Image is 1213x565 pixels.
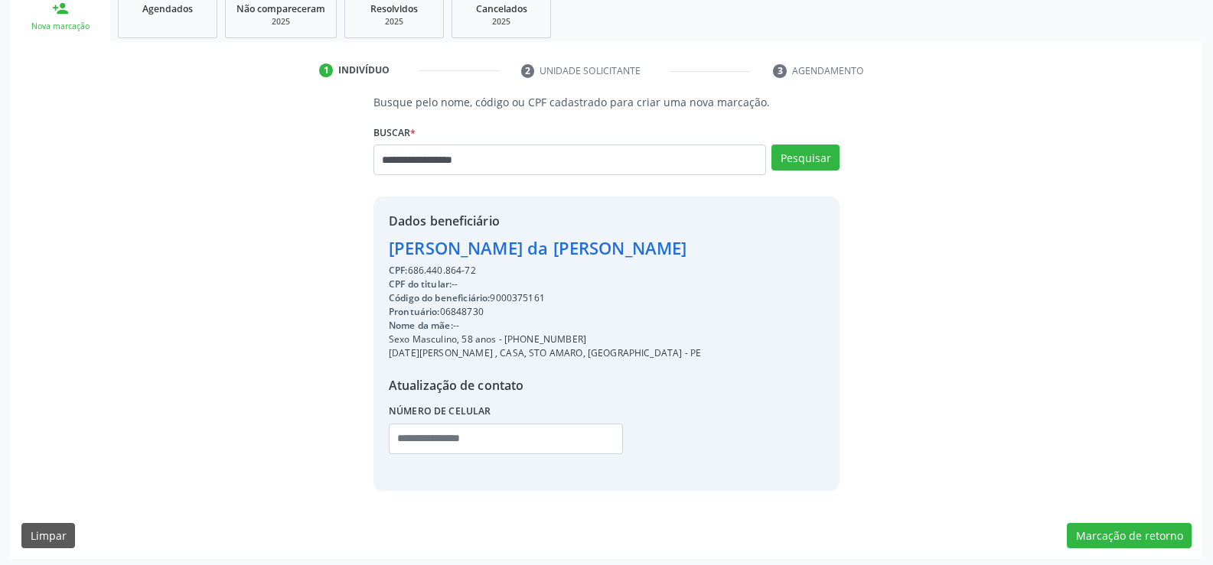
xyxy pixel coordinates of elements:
[389,291,490,304] span: Código do beneficiário:
[389,264,408,277] span: CPF:
[389,400,491,424] label: Número de celular
[21,523,75,549] button: Limpar
[389,235,701,261] div: [PERSON_NAME] da [PERSON_NAME]
[1067,523,1192,549] button: Marcação de retorno
[373,94,840,110] p: Busque pelo nome, código ou CPF cadastrado para criar uma nova marcação.
[142,2,193,15] span: Agendados
[373,121,416,144] label: Buscar
[356,16,432,28] div: 2025
[389,319,453,332] span: Nome da mãe:
[389,376,701,395] div: Atualização de contato
[389,291,701,305] div: 9000375161
[389,305,701,319] div: 06848730
[338,63,390,77] div: Indivíduo
[389,264,701,278] div: 686.440.864-72
[463,16,540,28] div: 2025
[389,346,701,360] div: [DATE][PERSON_NAME] , CASA, STO AMARO, [GEOGRAPHIC_DATA] - PE
[389,305,440,318] span: Prontuário:
[236,16,325,28] div: 2025
[370,2,418,15] span: Resolvidos
[236,2,325,15] span: Não compareceram
[21,21,99,32] div: Nova marcação
[389,278,701,291] div: --
[319,63,333,77] div: 1
[389,212,701,230] div: Dados beneficiário
[476,2,527,15] span: Cancelados
[389,333,701,346] div: Sexo Masculino, 58 anos - [PHONE_NUMBER]
[389,319,701,333] div: --
[389,278,452,291] span: CPF do titular:
[771,144,840,170] button: Pesquisar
